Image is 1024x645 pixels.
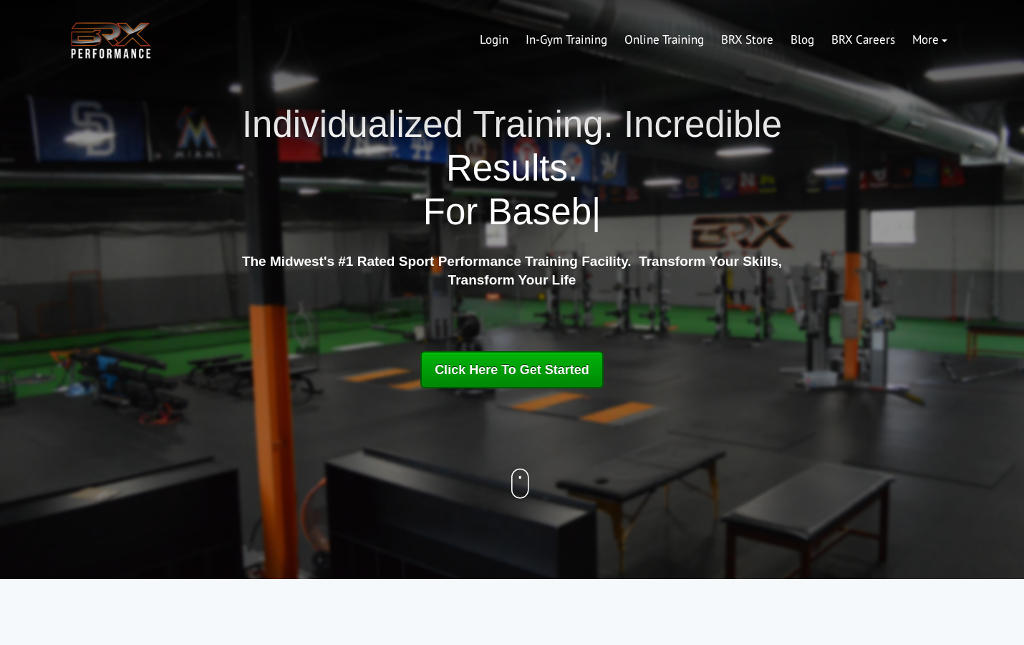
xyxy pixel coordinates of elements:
[616,23,713,57] a: Online Training
[471,23,517,57] a: Login
[517,23,616,57] a: In-Gym Training
[236,102,788,234] h1: Individualized Training. Incredible Results.
[423,191,591,232] span: For Baseb
[435,363,589,377] span: Click Here To Get Started
[242,254,782,288] strong: The Midwest's #1 Rated Sport Performance Training Facility. Transform Your Skills, Transform Your...
[68,19,154,62] img: BRX Transparent Logo-2
[782,23,823,57] a: Blog
[904,23,956,57] a: More
[823,23,904,57] a: BRX Careers
[591,191,601,232] span: |
[713,23,782,57] a: BRX Store
[471,23,956,57] div: Navigation Menu
[420,351,604,388] a: Click Here To Get Started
